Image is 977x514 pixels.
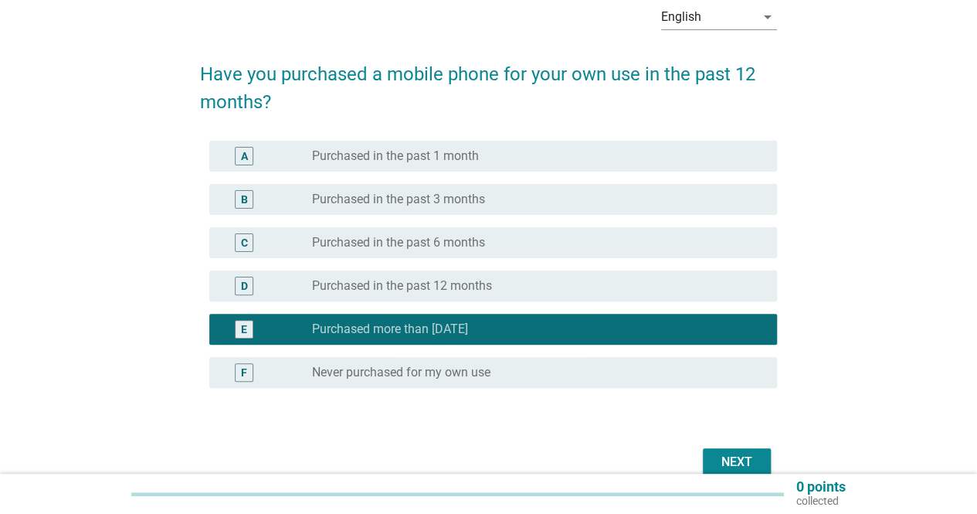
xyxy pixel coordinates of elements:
[241,322,247,338] div: E
[312,192,485,207] label: Purchased in the past 3 months
[758,8,777,26] i: arrow_drop_down
[796,480,846,494] p: 0 points
[200,45,777,116] h2: Have you purchased a mobile phone for your own use in the past 12 months?
[241,278,248,294] div: D
[241,235,248,251] div: C
[241,192,248,208] div: B
[312,278,492,294] label: Purchased in the past 12 months
[312,148,479,164] label: Purchased in the past 1 month
[703,448,771,476] button: Next
[661,10,701,24] div: English
[312,235,485,250] label: Purchased in the past 6 months
[715,453,758,471] div: Next
[312,365,490,380] label: Never purchased for my own use
[241,148,248,165] div: A
[241,365,247,381] div: F
[796,494,846,508] p: collected
[312,322,468,337] label: Purchased more than [DATE]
